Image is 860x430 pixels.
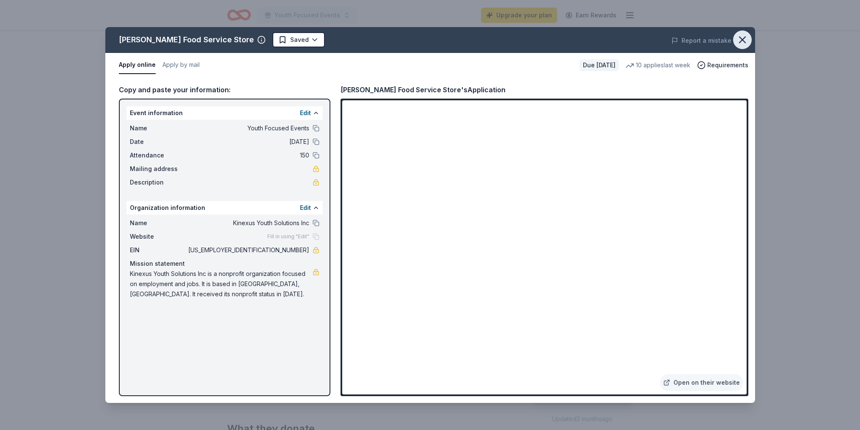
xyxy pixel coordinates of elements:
button: Saved [272,32,325,47]
div: Organization information [126,201,323,215]
span: [DATE] [187,137,309,147]
div: Mission statement [130,259,319,269]
span: Kinexus Youth Solutions Inc [187,218,309,228]
div: [PERSON_NAME] Food Service Store's Application [341,84,506,95]
button: Report a mistake [671,36,731,46]
div: Event information [126,106,323,120]
span: Attendance [130,150,187,160]
div: [PERSON_NAME] Food Service Store [119,33,254,47]
span: Name [130,123,187,133]
span: 150 [187,150,309,160]
span: Mailing address [130,164,187,174]
button: Edit [300,203,311,213]
button: Edit [300,108,311,118]
button: Requirements [697,60,748,70]
button: Apply online [119,56,156,74]
span: Saved [290,35,309,45]
span: [US_EMPLOYER_IDENTIFICATION_NUMBER] [187,245,309,255]
span: Name [130,218,187,228]
div: Due [DATE] [580,59,619,71]
a: Open on their website [660,374,743,391]
span: Youth Focused Events [187,123,309,133]
span: EIN [130,245,187,255]
span: Description [130,177,187,187]
span: Fill in using "Edit" [267,233,309,240]
span: Kinexus Youth Solutions Inc is a nonprofit organization focused on employment and jobs. It is bas... [130,269,313,299]
div: Copy and paste your information: [119,84,330,95]
span: Date [130,137,187,147]
span: Requirements [707,60,748,70]
button: Apply by mail [162,56,200,74]
div: 10 applies last week [626,60,690,70]
span: Website [130,232,187,242]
